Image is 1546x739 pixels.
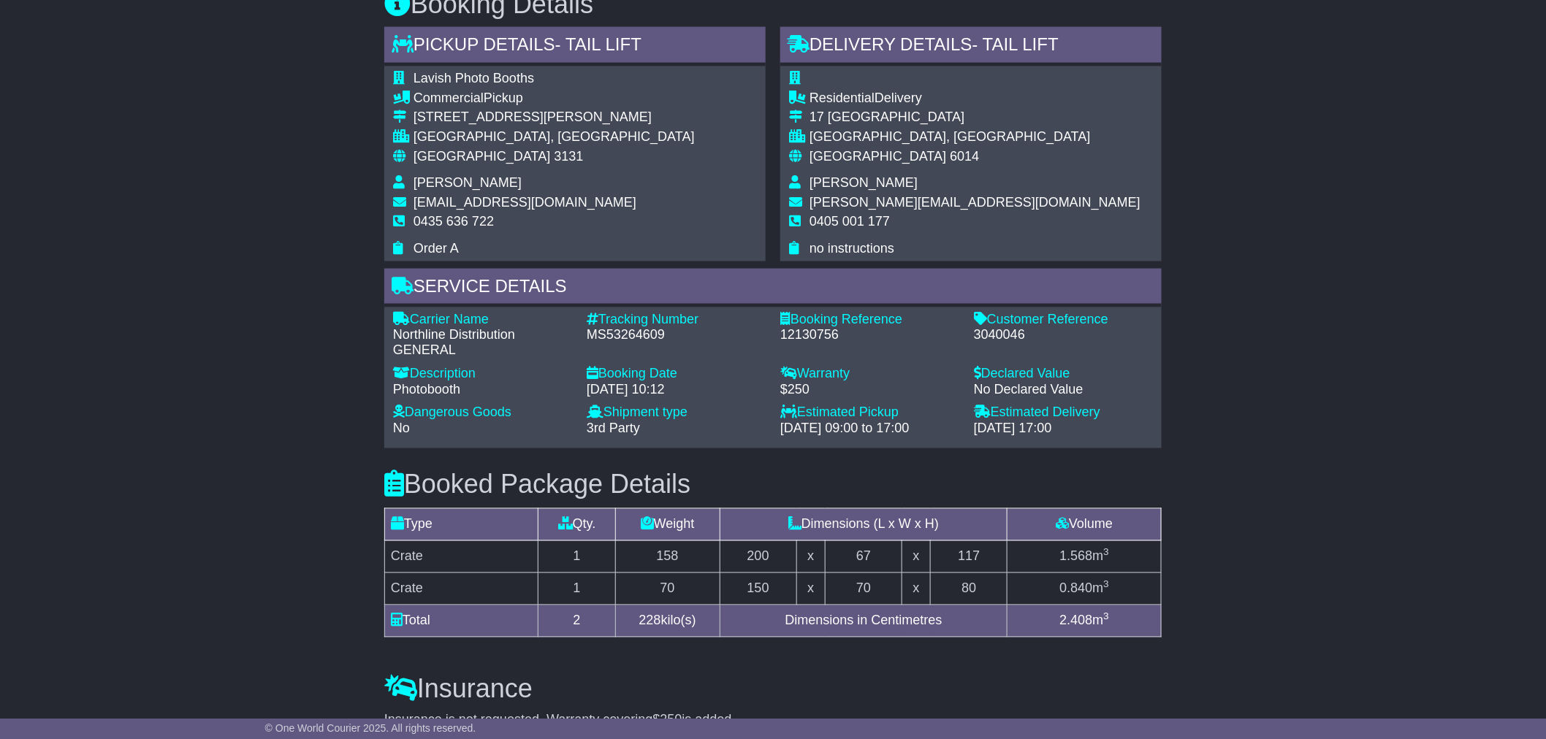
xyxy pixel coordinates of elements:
[810,214,890,229] span: 0405 001 177
[931,541,1008,573] td: 117
[780,367,959,383] div: Warranty
[587,367,766,383] div: Booking Date
[810,241,894,256] span: no instructions
[538,605,615,637] td: 2
[720,541,796,573] td: 200
[653,713,682,727] span: $250
[974,405,1153,421] div: Estimated Delivery
[393,367,572,383] div: Description
[414,129,695,145] div: [GEOGRAPHIC_DATA], [GEOGRAPHIC_DATA]
[384,269,1162,308] div: Service Details
[587,421,640,436] span: 3rd Party
[720,509,1008,541] td: Dimensions (L x W x H)
[265,722,476,734] span: © One World Courier 2025. All rights reserved.
[554,149,583,164] span: 3131
[615,509,720,541] td: Weight
[1008,573,1162,605] td: m
[385,509,538,541] td: Type
[414,91,695,107] div: Pickup
[538,509,615,541] td: Qty.
[615,605,720,637] td: kilo(s)
[780,421,959,437] div: [DATE] 09:00 to 17:00
[414,149,550,164] span: [GEOGRAPHIC_DATA]
[810,129,1141,145] div: [GEOGRAPHIC_DATA], [GEOGRAPHIC_DATA]
[639,613,661,628] span: 228
[414,175,522,190] span: [PERSON_NAME]
[902,541,931,573] td: x
[780,328,959,344] div: 12130756
[414,214,494,229] span: 0435 636 722
[974,421,1153,437] div: [DATE] 17:00
[385,541,538,573] td: Crate
[384,675,1162,704] h3: Insurance
[555,34,641,54] span: - Tail Lift
[810,110,1141,126] div: 17 [GEOGRAPHIC_DATA]
[414,241,459,256] span: Order A
[384,27,766,66] div: Pickup Details
[393,405,572,421] div: Dangerous Goods
[414,195,636,210] span: [EMAIL_ADDRESS][DOMAIN_NAME]
[587,312,766,328] div: Tracking Number
[1008,605,1162,637] td: m
[538,541,615,573] td: 1
[825,573,902,605] td: 70
[393,312,572,328] div: Carrier Name
[587,383,766,399] div: [DATE] 10:12
[385,573,538,605] td: Crate
[587,405,766,421] div: Shipment type
[796,541,825,573] td: x
[780,383,959,399] div: $250
[974,312,1153,328] div: Customer Reference
[384,713,1162,729] div: Insurance is not requested. Warranty covering is added.
[414,91,484,105] span: Commercial
[414,110,695,126] div: [STREET_ADDRESS][PERSON_NAME]
[810,91,1141,107] div: Delivery
[587,328,766,344] div: MS53264609
[414,71,534,85] span: Lavish Photo Booths
[810,149,946,164] span: [GEOGRAPHIC_DATA]
[384,470,1162,499] h3: Booked Package Details
[974,383,1153,399] div: No Declared Value
[974,328,1153,344] div: 3040046
[1059,581,1092,596] span: 0.840
[972,34,1059,54] span: - Tail Lift
[1103,579,1109,590] sup: 3
[810,195,1141,210] span: [PERSON_NAME][EMAIL_ADDRESS][DOMAIN_NAME]
[1103,611,1109,622] sup: 3
[810,91,875,105] span: Residential
[720,605,1008,637] td: Dimensions in Centimetres
[1008,509,1162,541] td: Volume
[825,541,902,573] td: 67
[720,573,796,605] td: 150
[393,383,572,399] div: Photobooth
[615,573,720,605] td: 70
[1008,541,1162,573] td: m
[615,541,720,573] td: 158
[810,175,918,190] span: [PERSON_NAME]
[931,573,1008,605] td: 80
[385,605,538,637] td: Total
[393,421,410,436] span: No
[796,573,825,605] td: x
[1059,549,1092,564] span: 1.568
[902,573,931,605] td: x
[393,328,572,359] div: Northline Distribution GENERAL
[780,312,959,328] div: Booking Reference
[1059,613,1092,628] span: 2.408
[950,149,979,164] span: 6014
[974,367,1153,383] div: Declared Value
[538,573,615,605] td: 1
[1103,547,1109,558] sup: 3
[780,405,959,421] div: Estimated Pickup
[780,27,1162,66] div: Delivery Details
